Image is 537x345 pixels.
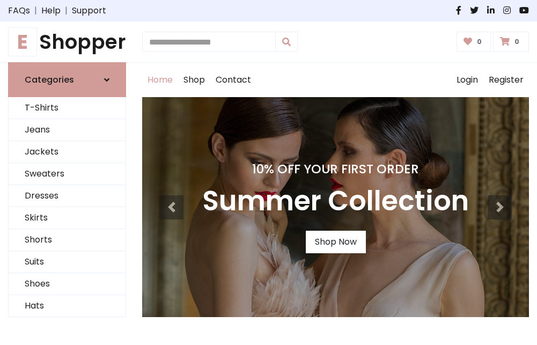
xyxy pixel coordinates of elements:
a: Hats [9,295,126,317]
a: Skirts [9,207,126,229]
a: Register [483,63,529,97]
a: Shop Now [306,231,366,253]
a: Dresses [9,185,126,207]
h4: 10% Off Your First Order [202,162,469,177]
a: 0 [493,32,529,52]
a: Login [451,63,483,97]
span: 0 [474,37,484,47]
h6: Categories [25,75,74,85]
a: Shorts [9,229,126,251]
a: Shop [178,63,210,97]
a: Suits [9,251,126,273]
a: Support [72,4,106,17]
a: Help [41,4,61,17]
a: 0 [457,32,491,52]
h3: Summer Collection [202,185,469,218]
a: EShopper [8,30,126,54]
a: Shoes [9,273,126,295]
a: Jeans [9,119,126,141]
a: Categories [8,62,126,97]
span: E [8,27,37,56]
a: T-Shirts [9,97,126,119]
a: Sweaters [9,163,126,185]
h1: Shopper [8,30,126,54]
span: | [30,4,41,17]
span: 0 [512,37,522,47]
a: Home [142,63,178,97]
a: Contact [210,63,256,97]
a: FAQs [8,4,30,17]
a: Jackets [9,141,126,163]
span: | [61,4,72,17]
